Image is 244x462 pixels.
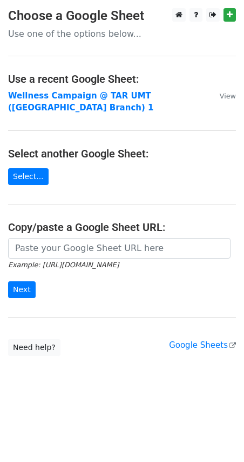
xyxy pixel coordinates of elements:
[8,339,60,356] a: Need help?
[209,91,236,101] a: View
[8,261,119,269] small: Example: [URL][DOMAIN_NAME]
[8,221,236,234] h4: Copy/paste a Google Sheet URL:
[220,92,236,100] small: View
[8,238,231,259] input: Paste your Google Sheet URL here
[8,281,36,298] input: Next
[8,91,154,113] a: Wellness Campaign @ TAR UMT ([GEOGRAPHIC_DATA] Branch) 1
[169,340,236,350] a: Google Sheets
[8,147,236,160] h4: Select another Google Sheet:
[8,168,49,185] a: Select...
[8,28,236,39] p: Use one of the options below...
[8,8,236,24] h3: Choose a Google Sheet
[8,72,236,85] h4: Use a recent Google Sheet:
